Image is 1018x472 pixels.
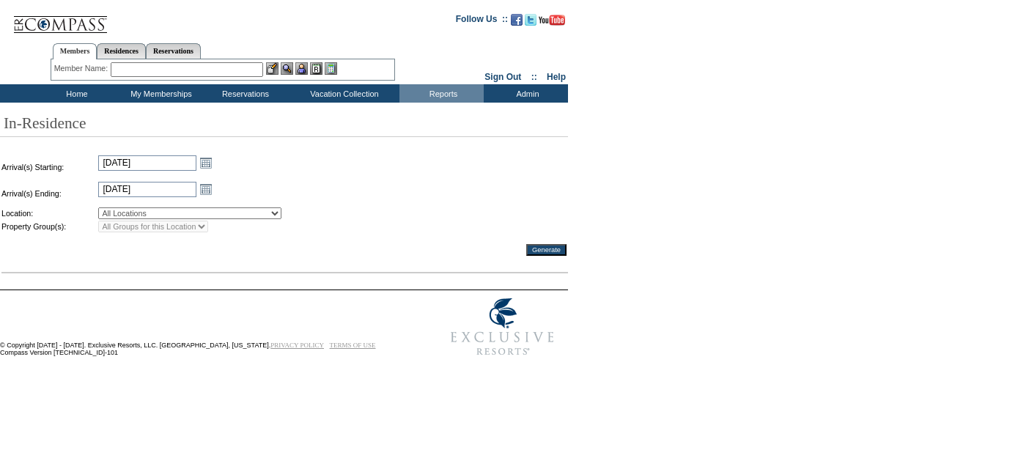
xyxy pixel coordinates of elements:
td: Property Group(s): [1,221,97,232]
img: Become our fan on Facebook [511,14,523,26]
a: Follow us on Twitter [525,18,536,27]
td: Reports [399,84,484,103]
a: Help [547,72,566,82]
img: View [281,62,293,75]
a: Reservations [146,43,201,59]
td: Location: [1,207,97,219]
img: Subscribe to our YouTube Channel [539,15,565,26]
td: Vacation Collection [286,84,399,103]
a: Residences [97,43,146,59]
td: My Memberships [117,84,202,103]
a: Open the calendar popup. [198,181,214,197]
td: Follow Us :: [456,12,508,30]
input: Generate [526,244,567,256]
div: Member Name: [54,62,111,75]
a: Become our fan on Facebook [511,18,523,27]
span: :: [531,72,537,82]
a: PRIVACY POLICY [270,342,324,349]
a: Sign Out [484,72,521,82]
td: Admin [484,84,568,103]
a: TERMS OF USE [330,342,376,349]
td: Reservations [202,84,286,103]
td: Arrival(s) Ending: [1,181,97,206]
img: b_calculator.gif [325,62,337,75]
img: Follow us on Twitter [525,14,536,26]
img: Compass Home [12,4,108,34]
img: b_edit.gif [266,62,279,75]
img: Reservations [310,62,322,75]
a: Members [53,43,97,59]
td: Home [33,84,117,103]
a: Open the calendar popup. [198,155,214,171]
td: Arrival(s) Starting: [1,155,97,180]
img: Exclusive Resorts [437,290,568,364]
img: Impersonate [295,62,308,75]
a: Subscribe to our YouTube Channel [539,18,565,27]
